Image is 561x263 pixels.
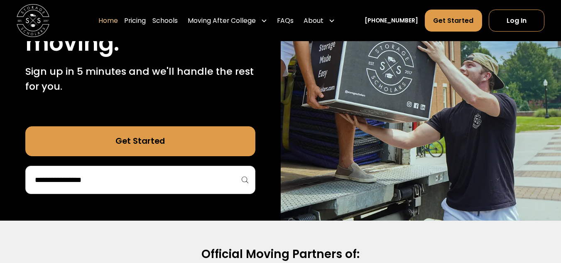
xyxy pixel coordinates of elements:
a: FAQs [277,9,294,32]
p: Sign up in 5 minutes and we'll handle the rest for you. [25,64,255,93]
div: Moving After College [188,16,256,26]
div: About [304,16,323,26]
a: [PHONE_NUMBER] [365,16,418,25]
div: Moving After College [184,9,270,32]
a: Get Started [25,126,255,156]
a: Home [98,9,118,32]
a: Schools [152,9,178,32]
a: home [17,4,49,37]
h2: Official Moving Partners of: [28,247,533,262]
a: Pricing [124,9,146,32]
div: About [300,9,338,32]
img: Storage Scholars main logo [17,4,49,37]
a: Get Started [425,10,483,32]
a: Log In [489,10,544,32]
